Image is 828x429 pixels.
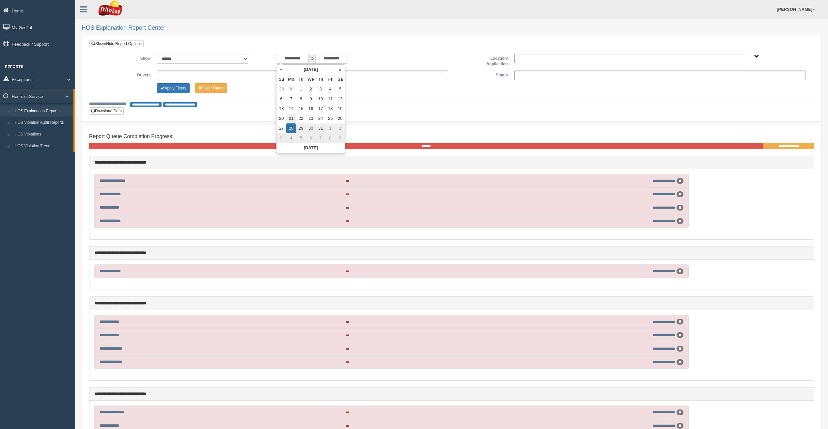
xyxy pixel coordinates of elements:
td: 5 [296,133,306,143]
th: [DATE] [286,65,335,74]
td: 14 [286,104,296,114]
h2: HOS Explanation Report Center [82,25,821,31]
td: 13 [276,104,286,114]
td: 10 [316,94,325,104]
th: Th [316,74,325,84]
td: 4 [325,84,335,94]
td: 25 [325,114,335,123]
label: Drivers [94,71,154,78]
td: 9 [335,133,345,143]
td: 9 [306,94,316,104]
th: [DATE] [276,143,345,153]
td: 7 [286,94,296,104]
th: » [335,65,345,74]
td: 8 [325,133,335,143]
td: 28 [286,123,296,133]
button: Change Filter Options [157,83,190,93]
span: to [309,54,315,64]
td: 7 [316,133,325,143]
td: 6 [276,94,286,104]
td: 31 [316,123,325,133]
td: 20 [276,114,286,123]
th: We [306,74,316,84]
td: 4 [286,133,296,143]
td: 21 [286,114,296,123]
a: HOS Explanation Reports [12,105,73,117]
th: « [276,65,286,74]
td: 30 [286,84,296,94]
label: Show [94,54,154,62]
label: Location/ Application [451,54,511,67]
td: 30 [306,123,316,133]
td: 1 [325,123,335,133]
td: 18 [325,104,335,114]
td: 6 [306,133,316,143]
td: 11 [325,94,335,104]
td: 22 [296,114,306,123]
th: Mo [286,74,296,84]
td: 12 [335,94,345,104]
td: 16 [306,104,316,114]
td: 5 [335,84,345,94]
td: 3 [276,133,286,143]
th: Sa [335,74,345,84]
td: 24 [316,114,325,123]
td: 8 [296,94,306,104]
td: 15 [296,104,306,114]
td: 3 [316,84,325,94]
th: Fr [325,74,335,84]
td: 23 [306,114,316,123]
td: 26 [335,114,345,123]
th: Su [276,74,286,84]
td: 29 [276,84,286,94]
a: HOS Violations [12,129,73,140]
h4: Report Queue Completion Progress: [89,134,814,139]
td: 29 [296,123,306,133]
button: Change Filter Options [195,83,227,93]
a: HOS Violation Trend [12,140,73,152]
td: 1 [296,84,306,94]
label: Status [451,71,511,78]
button: Download Data [89,107,124,115]
td: 17 [316,104,325,114]
td: 2 [306,84,316,94]
a: HOS Violation Audit Reports [12,117,73,129]
td: 2 [335,123,345,133]
th: Tu [296,74,306,84]
td: 19 [335,104,345,114]
a: Show/Hide Report Options [89,40,144,47]
td: 27 [276,123,286,133]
